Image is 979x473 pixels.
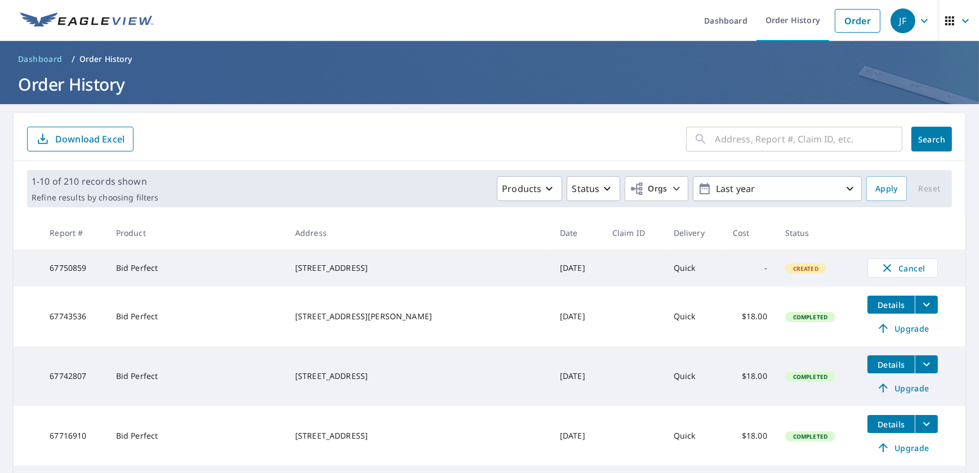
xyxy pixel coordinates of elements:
[879,261,926,275] span: Cancel
[715,123,902,155] input: Address, Report #, Claim ID, etc.
[630,182,667,196] span: Orgs
[786,313,834,321] span: Completed
[874,359,908,370] span: Details
[72,52,75,66] li: /
[915,415,938,433] button: filesDropdownBtn-67716910
[866,176,907,201] button: Apply
[625,176,688,201] button: Orgs
[874,322,931,335] span: Upgrade
[724,406,776,466] td: $18.00
[551,216,603,249] th: Date
[911,127,952,151] button: Search
[55,133,124,145] p: Download Excel
[20,12,153,29] img: EV Logo
[874,300,908,310] span: Details
[497,176,562,201] button: Products
[14,50,67,68] a: Dashboard
[867,355,915,373] button: detailsBtn-67742807
[27,127,133,151] button: Download Excel
[875,182,898,196] span: Apply
[693,176,862,201] button: Last year
[776,216,859,249] th: Status
[874,381,931,395] span: Upgrade
[32,175,158,188] p: 1-10 of 210 records shown
[915,355,938,373] button: filesDropdownBtn-67742807
[786,373,834,381] span: Completed
[874,419,908,430] span: Details
[107,346,286,406] td: Bid Perfect
[724,346,776,406] td: $18.00
[41,406,106,466] td: 67716910
[867,258,938,278] button: Cancel
[107,406,286,466] td: Bid Perfect
[551,249,603,287] td: [DATE]
[835,9,880,33] a: Order
[665,346,724,406] td: Quick
[41,249,106,287] td: 67750859
[14,50,965,68] nav: breadcrumb
[724,216,776,249] th: Cost
[18,53,63,65] span: Dashboard
[295,262,542,274] div: [STREET_ADDRESS]
[551,287,603,346] td: [DATE]
[867,379,938,397] a: Upgrade
[107,249,286,287] td: Bid Perfect
[502,182,541,195] p: Products
[79,53,132,65] p: Order History
[665,216,724,249] th: Delivery
[32,193,158,203] p: Refine results by choosing filters
[867,415,915,433] button: detailsBtn-67716910
[107,216,286,249] th: Product
[867,319,938,337] a: Upgrade
[107,287,286,346] td: Bid Perfect
[724,249,776,287] td: -
[920,134,943,145] span: Search
[41,216,106,249] th: Report #
[724,287,776,346] td: $18.00
[711,179,843,199] p: Last year
[874,441,931,454] span: Upgrade
[665,406,724,466] td: Quick
[41,346,106,406] td: 67742807
[551,406,603,466] td: [DATE]
[891,8,915,33] div: JF
[665,249,724,287] td: Quick
[567,176,620,201] button: Status
[786,265,825,273] span: Created
[286,216,551,249] th: Address
[295,311,542,322] div: [STREET_ADDRESS][PERSON_NAME]
[786,432,834,440] span: Completed
[915,296,938,314] button: filesDropdownBtn-67743536
[551,346,603,406] td: [DATE]
[295,430,542,441] div: [STREET_ADDRESS]
[295,371,542,382] div: [STREET_ADDRESS]
[665,287,724,346] td: Quick
[14,73,965,96] h1: Order History
[572,182,599,195] p: Status
[41,287,106,346] td: 67743536
[867,296,915,314] button: detailsBtn-67743536
[867,439,938,457] a: Upgrade
[603,216,665,249] th: Claim ID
